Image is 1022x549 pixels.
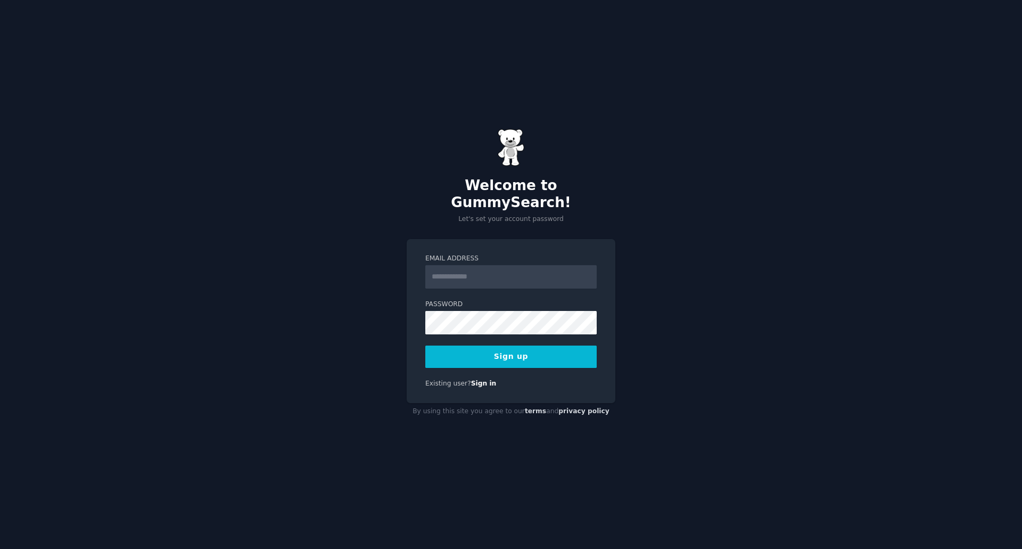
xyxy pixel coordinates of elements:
img: Gummy Bear [498,129,524,166]
a: privacy policy [558,407,609,415]
p: Let's set your account password [407,215,615,224]
button: Sign up [425,346,597,368]
label: Password [425,300,597,309]
a: terms [525,407,546,415]
label: Email Address [425,254,597,264]
span: Existing user? [425,380,471,387]
a: Sign in [471,380,497,387]
h2: Welcome to GummySearch! [407,177,615,211]
div: By using this site you agree to our and [407,403,615,420]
